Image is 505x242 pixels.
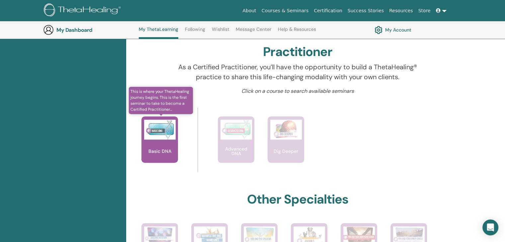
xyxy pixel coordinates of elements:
div: Open Intercom Messenger [482,219,498,235]
a: Success Stories [345,5,386,17]
a: Message Center [236,27,271,37]
p: Basic DNA [146,149,174,153]
a: Dig Deeper Dig Deeper [268,116,304,176]
p: As a Certified Practitioner, you’ll have the opportunity to build a ThetaHealing® practice to sha... [166,62,430,82]
a: About [240,5,259,17]
h2: Practitioner [263,44,332,60]
p: Dig Deeper [271,149,301,153]
span: This is where your ThetaHealing journey begins. This is the first seminar to take to become a Cer... [129,87,193,114]
a: Courses & Seminars [259,5,311,17]
a: Certification [311,5,345,17]
img: Dig Deeper [270,120,302,140]
a: My Account [375,24,411,35]
img: Basic DNA [144,120,176,140]
img: Advanced DNA [220,120,252,140]
a: Store [416,5,433,17]
a: Help & Resources [278,27,316,37]
p: Advanced DNA [218,147,254,156]
p: Click on a course to search available seminars [166,87,430,95]
img: generic-user-icon.jpg [43,25,54,35]
h2: Other Specialties [247,192,348,207]
img: logo.png [44,3,123,18]
a: Advanced DNA Advanced DNA [218,116,254,176]
h3: My Dashboard [56,27,123,33]
a: Resources [386,5,416,17]
a: My ThetaLearning [139,27,178,39]
a: Following [185,27,205,37]
a: Wishlist [212,27,229,37]
img: cog.svg [375,24,382,35]
a: This is where your ThetaHealing journey begins. This is the first seminar to take to become a Cer... [141,116,178,176]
